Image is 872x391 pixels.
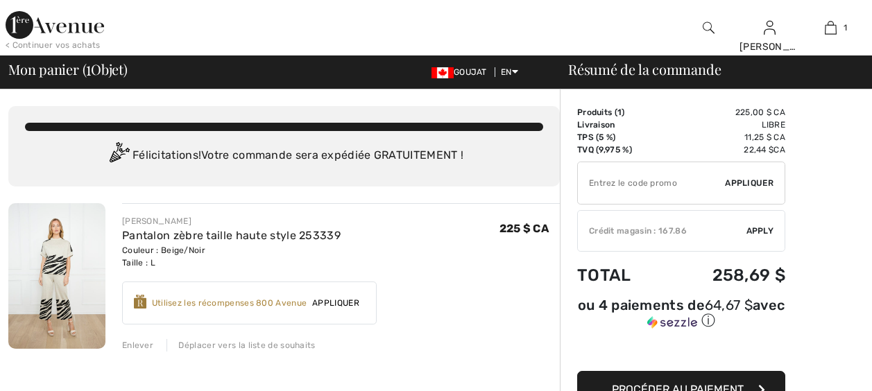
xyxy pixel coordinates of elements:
[647,316,697,329] img: Sezzle
[552,62,864,76] div: Résumé de la commande
[501,67,512,77] font: EN
[499,222,549,235] span: 225 $ CA
[740,40,799,54] div: [PERSON_NAME]
[578,162,725,204] input: Promo code
[122,245,205,268] font: Couleur : Beige/Noir Taille : L
[91,60,128,78] font: Objet)
[801,19,860,36] a: 1
[764,19,776,36] img: Mes infos
[122,339,153,351] div: Enlever
[8,203,105,349] img: Pantalon zèbre taille haute style 253339
[764,21,776,34] a: Sign In
[577,119,666,131] td: Livraison
[578,297,785,313] font: ou 4 paiements de avec
[705,297,753,313] span: 64,67 $
[6,39,101,51] div: < Continuer vos achats
[578,225,746,237] div: Crédit magasin : 167.86
[761,349,858,384] iframe: Opens a widget where you can chat to one of our agents
[577,144,666,156] td: TVQ (9,975 %)
[307,297,365,309] span: Appliquer
[577,106,666,119] td: )
[666,106,785,119] td: 225,00 $ CA
[617,107,622,117] span: 1
[122,215,341,227] div: [PERSON_NAME]
[577,299,785,335] div: ou 4 paiements de64,67 $avecSezzle Click to learn more about Sezzle
[431,67,454,78] img: Dollar canadien
[134,295,146,309] img: Reward-Logo.svg
[666,131,785,144] td: 11,25 $ CA
[746,225,774,237] span: Apply
[666,252,785,299] td: 258,69 $
[844,21,847,34] span: 1
[122,229,341,242] a: Pantalon zèbre taille haute style 253339
[666,144,785,156] td: 22,44 $CA
[8,60,86,78] font: Mon panier (
[431,67,493,77] span: GOUJAT
[577,335,785,366] iframe: PayPal-paypal
[577,252,666,299] td: Total
[725,177,773,189] span: Appliquer
[6,11,104,39] img: 1ère Avenue
[132,148,463,162] font: Félicitations! Votre commande sera expédiée GRATUITEMENT !
[666,119,785,131] td: Libre
[105,142,132,170] img: Congratulation2.svg
[86,59,91,77] span: 1
[166,339,315,351] div: Déplacer vers la liste de souhaits
[577,107,622,117] font: Produits (
[703,19,715,36] img: Rechercher sur le site Web
[577,131,666,144] td: TPS (5 %)
[152,297,307,309] div: Utilisez les récompenses 800 Avenue
[825,19,837,36] img: Mon sac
